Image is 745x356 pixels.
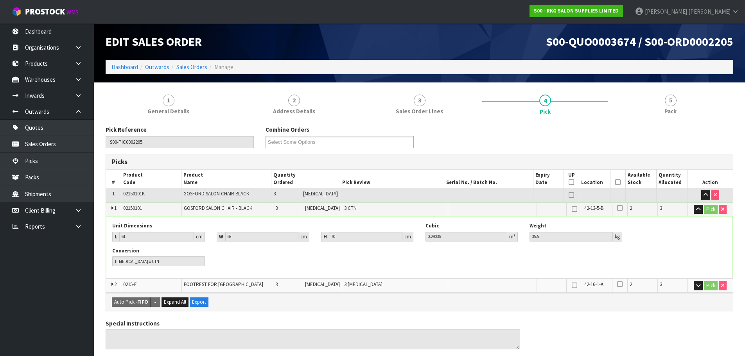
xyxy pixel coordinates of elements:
input: Width [225,232,298,242]
span: 42-16-1-A [584,281,603,288]
button: Pick [704,281,718,290]
label: Conversion [112,247,139,254]
span: [MEDICAL_DATA] [305,281,340,288]
button: Auto Pick -FIFO [112,297,151,307]
span: FOOTREST FOR [GEOGRAPHIC_DATA] [184,281,263,288]
strong: L [115,233,117,240]
input: Conversion [112,256,205,266]
span: Edit Sales Order [106,34,202,49]
span: 3 [660,281,662,288]
span: 3 [MEDICAL_DATA] [344,281,382,288]
th: Expiry Date [533,170,564,188]
label: Combine Orders [266,125,309,134]
span: 2 [288,95,300,106]
a: S00 - RKG SALON SUPPLIES LIMITED [530,5,623,17]
span: Sales Order Lines [396,107,443,115]
div: kg [613,232,622,242]
span: 4 [539,95,551,106]
span: GOSFORD SALON CHAIR BLACK [183,190,249,197]
label: Cubic [425,222,439,229]
span: 1 [114,205,117,211]
span: Manage [214,63,233,71]
div: cm [298,232,309,242]
strong: S00 - RKG SALON SUPPLIES LIMITED [534,7,619,14]
span: 3 [273,190,276,197]
div: cm [402,232,413,242]
div: m³ [507,232,518,242]
th: Available Stock [625,170,656,188]
th: # [106,170,121,188]
span: 1 [112,190,115,197]
span: 02150101 [123,205,142,211]
span: S00-QUO0003674 / S00-ORD0002205 [546,34,733,49]
img: cube-alt.png [12,7,22,16]
th: Product Code [121,170,181,188]
span: 3 [660,205,662,211]
span: ProStock [25,7,65,17]
span: 3 CTN [344,205,357,211]
span: [MEDICAL_DATA] [303,190,338,197]
span: 0215-F [123,281,136,288]
span: 2 [630,281,632,288]
a: Sales Orders [176,63,207,71]
span: Pack [664,107,677,115]
span: 5 [665,95,677,106]
div: cm [194,232,205,242]
input: Cubic [425,232,508,242]
input: Length [119,232,194,242]
label: Pick Reference [106,125,147,134]
label: Unit Dimensions [112,222,152,229]
a: Dashboard [111,63,138,71]
h3: Picks [112,158,414,166]
span: 42-13-5-B [584,205,603,211]
th: Quantity Ordered [271,170,340,188]
th: UP [564,170,579,188]
strong: W [219,233,223,240]
th: Location [579,170,610,188]
span: 2 [630,205,632,211]
span: General Details [147,107,189,115]
span: Expand All [164,299,186,305]
span: 3 [275,205,278,211]
span: 3 [414,95,425,106]
span: 3 [275,281,278,288]
th: Action [688,170,733,188]
a: Outwards [145,63,169,71]
span: GOSFORD SALON CHAIR - BLACK [184,205,252,211]
button: Expand All [162,297,188,307]
th: Serial No. / Batch No. [444,170,533,188]
th: Pick Review [340,170,444,188]
span: 1 [163,95,174,106]
label: Weight [530,222,546,229]
span: 02150101K [123,190,145,197]
span: [PERSON_NAME] [645,8,687,15]
strong: FIFO [137,299,148,305]
th: Quantity Allocated [657,170,688,188]
span: Pick [540,107,551,116]
span: [MEDICAL_DATA] [305,205,340,211]
button: Export [190,297,208,307]
span: 2 [114,281,117,288]
input: Weight [530,232,613,242]
strong: H [323,233,327,240]
button: Pick [704,205,718,214]
input: Height [329,232,403,242]
label: Special Instructions [106,319,160,327]
th: Product Name [181,170,271,188]
span: [PERSON_NAME] [688,8,731,15]
small: WMS [66,9,79,16]
span: Address Details [273,107,315,115]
